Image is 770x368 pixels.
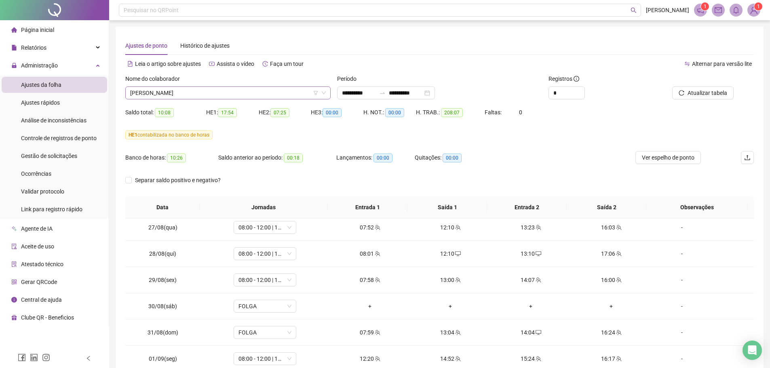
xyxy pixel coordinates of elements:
[642,153,694,162] span: Ver espelho de ponto
[21,153,77,159] span: Gestão de solicitações
[497,223,565,232] div: 13:23
[11,63,17,68] span: lock
[658,249,706,258] div: -
[535,356,541,362] span: team
[417,354,484,363] div: 14:52
[454,356,461,362] span: team
[578,302,645,311] div: +
[646,6,689,15] span: [PERSON_NAME]
[321,90,326,95] span: down
[672,86,734,99] button: Atualizar tabela
[658,275,706,284] div: -
[454,225,461,230] span: team
[363,108,416,117] div: H. NOT.:
[148,303,177,309] span: 30/08(sáb)
[548,74,579,83] span: Registros
[336,354,404,363] div: 12:20
[129,132,137,138] span: HE 1
[155,108,174,117] span: 10:08
[615,251,622,257] span: team
[379,90,386,96] span: to
[653,203,741,212] span: Observações
[238,274,291,286] span: 08:00 - 12:00 | 13:00 - 16:20
[336,328,404,337] div: 07:59
[497,328,565,337] div: 14:04
[336,249,404,258] div: 08:01
[217,61,254,67] span: Assista o vídeo
[497,302,565,311] div: +
[11,297,17,303] span: info-circle
[86,355,91,361] span: left
[135,61,201,67] span: Leia o artigo sobre ajustes
[374,277,380,283] span: team
[635,151,701,164] button: Ver espelho de ponto
[757,4,760,9] span: 1
[311,108,363,117] div: HE 3:
[21,117,86,124] span: Análise de inconsistências
[180,42,230,49] span: Histórico de ajustes
[578,275,645,284] div: 16:00
[578,249,645,258] div: 17:06
[18,353,26,362] span: facebook
[441,108,463,117] span: 208:07
[535,251,541,257] span: desktop
[748,4,760,16] img: 95233
[21,82,61,88] span: Ajustes da folha
[754,2,762,11] sup: Atualize o seu contato no menu Meus Dados
[743,341,762,360] div: Open Intercom Messenger
[125,42,167,49] span: Ajustes de ponto
[21,261,63,267] span: Atestado técnico
[417,302,484,311] div: +
[374,330,380,335] span: team
[679,90,684,96] span: reload
[487,196,567,219] th: Entrada 2
[270,108,289,117] span: 07:25
[497,249,565,258] div: 13:10
[323,108,342,117] span: 00:00
[485,109,503,116] span: Faltas:
[701,2,709,11] sup: 1
[259,108,311,117] div: HE 2:
[270,61,304,67] span: Faça um tour
[313,90,318,95] span: filter
[21,170,51,177] span: Ocorrências
[379,90,386,96] span: swap-right
[328,196,407,219] th: Entrada 1
[417,328,484,337] div: 13:04
[373,154,392,162] span: 00:00
[658,302,706,311] div: -
[336,153,415,162] div: Lançamentos:
[200,196,328,219] th: Jornadas
[415,153,493,162] div: Quitações:
[148,224,177,231] span: 27/08(qua)
[385,108,404,117] span: 00:00
[11,261,17,267] span: solution
[21,188,64,195] span: Validar protocolo
[336,223,404,232] div: 07:52
[497,275,565,284] div: 14:07
[732,6,740,14] span: bell
[125,74,185,83] label: Nome do colaborador
[21,279,57,285] span: Gerar QRCode
[21,62,58,69] span: Administração
[238,221,291,233] span: 08:00 - 12:00 | 13:00 - 16:20
[615,356,622,362] span: team
[578,223,645,232] div: 16:03
[454,330,461,335] span: team
[337,74,362,83] label: Período
[284,154,303,162] span: 00:18
[535,330,541,335] span: desktop
[374,251,380,257] span: team
[167,154,186,162] span: 10:26
[11,279,17,285] span: qrcode
[11,27,17,33] span: home
[615,277,622,283] span: team
[149,277,177,283] span: 29/08(sex)
[11,45,17,50] span: file
[658,223,706,232] div: -
[218,108,237,117] span: 17:54
[454,277,461,283] span: team
[688,88,727,97] span: Atualizar tabela
[497,354,565,363] div: 15:24
[21,135,97,141] span: Controle de registros de ponto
